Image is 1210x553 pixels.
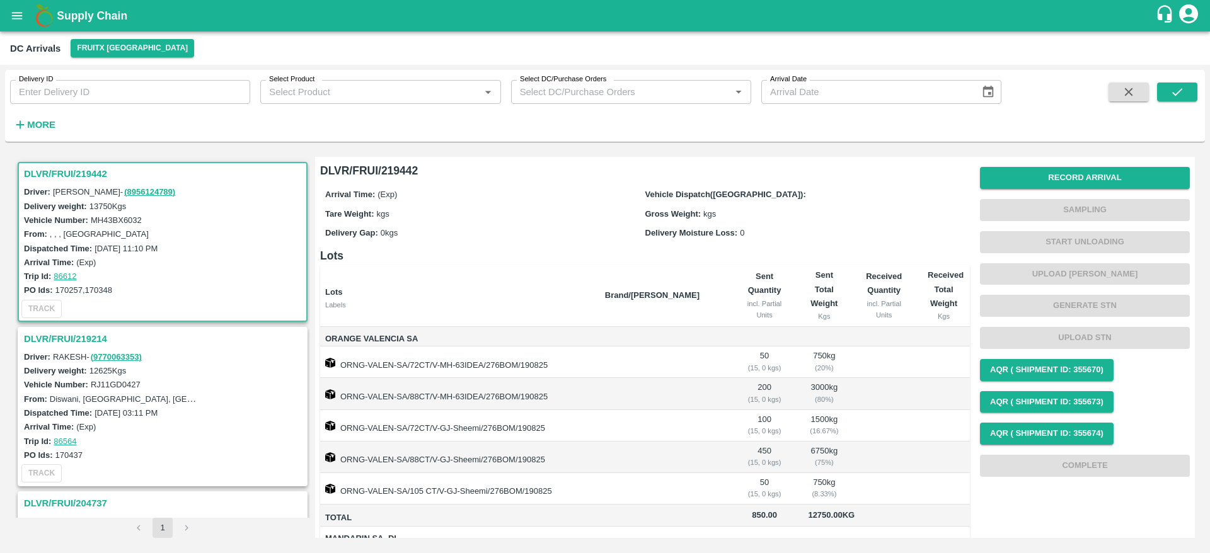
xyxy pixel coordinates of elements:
a: (6361565625) [124,516,175,526]
div: ( 20 %) [808,362,840,373]
label: From: [24,229,47,239]
div: ( 15, 0 kgs) [741,362,788,373]
div: ( 75 %) [808,457,840,468]
button: Record Arrival [980,167,1190,189]
span: [PERSON_NAME] - [53,187,176,197]
div: ( 8.33 %) [808,488,840,499]
span: Orange Valencia SA [325,332,595,346]
td: ORNG-VALEN-SA/88CT/V-MH-63IDEA/276BOM/190825 [320,378,595,409]
label: Arrival Time: [24,258,74,267]
button: AQR ( Shipment Id: 355670) [980,359,1114,381]
button: Select DC [71,39,194,57]
span: [PERSON_NAME] - [53,516,176,526]
label: (Exp) [76,422,96,431]
span: 0 kgs [381,228,398,237]
td: 50 [731,346,798,378]
div: DC Arrivals [10,40,60,57]
label: Delivery Gap: [325,228,378,237]
td: 3000 kg [798,378,850,409]
div: ( 80 %) [808,394,840,405]
td: ORNG-VALEN-SA/105 CT/V-GJ-Sheemi/276BOM/190825 [320,473,595,505]
span: 0 [740,228,744,237]
label: Dispatched Time: [24,244,92,253]
b: Brand/[PERSON_NAME] [605,290,700,300]
span: kgs [377,209,389,219]
label: Delivery weight: [24,366,87,375]
a: (9770063353) [91,352,142,362]
button: More [10,114,59,135]
label: 170257,170348 [55,285,112,295]
div: ( 15, 0 kgs) [741,457,788,468]
div: incl. Partial Units [741,298,788,321]
label: , , , [GEOGRAPHIC_DATA] [50,229,149,239]
label: PO Ids: [24,450,53,460]
img: box [325,358,335,368]
label: Driver: [24,352,50,362]
button: Choose date [976,80,1000,104]
label: Driver: [24,516,50,526]
b: Supply Chain [57,9,127,22]
td: 50 [731,473,798,505]
b: Sent Quantity [748,271,781,295]
div: ( 15, 0 kgs) [741,394,788,405]
div: account of current user [1177,3,1200,29]
input: Select Product [264,84,476,100]
label: Select DC/Purchase Orders [520,74,606,84]
h3: DLVR/FRUI/219214 [24,331,305,347]
img: box [325,452,335,462]
td: 200 [731,378,798,409]
b: Lots [325,287,342,297]
label: 12625 Kgs [89,366,127,375]
span: 12750.00 Kg [808,510,855,520]
td: 450 [731,442,798,473]
td: 750 kg [798,473,850,505]
label: From: [24,394,47,404]
a: Supply Chain [57,7,1155,25]
div: customer-support [1155,4,1177,27]
b: Sent Total Weight [810,270,838,308]
input: Arrival Date [761,80,971,104]
td: 100 [731,410,798,442]
img: box [325,421,335,431]
a: 86564 [54,436,76,446]
label: Trip Id: [24,436,51,446]
label: Gross Weight: [645,209,701,219]
td: ORNG-VALEN-SA/88CT/V-GJ-Sheemi/276BOM/190825 [320,442,595,473]
span: (Exp) [377,190,397,199]
td: ORNG-VALEN-SA/72CT/V-MH-63IDEA/276BOM/190825 [320,346,595,378]
label: [DATE] 03:11 PM [95,408,158,418]
a: (8956124789) [124,187,175,197]
label: 13750 Kgs [89,202,127,211]
label: [DATE] 11:10 PM [95,244,158,253]
label: Dispatched Time: [24,408,92,418]
h6: Lots [320,247,970,265]
button: AQR ( Shipment Id: 355673) [980,391,1114,413]
label: Vehicle Number: [24,215,88,225]
div: Kgs [928,311,960,322]
a: 86612 [54,271,76,281]
label: Arrival Time: [24,422,74,431]
button: AQR ( Shipment Id: 355674) [980,423,1114,445]
div: Labels [325,299,595,311]
label: RJ11GD0427 [91,380,141,389]
span: Total [325,511,595,525]
div: ( 15, 0 kgs) [741,488,788,499]
label: Arrival Date [770,74,807,84]
span: kgs [703,209,716,219]
td: 750 kg [798,346,850,378]
button: Open [480,84,496,100]
label: Vehicle Number: [24,380,88,389]
input: Enter Delivery ID [10,80,250,104]
label: MH43BX6032 [91,215,142,225]
h3: DLVR/FRUI/219442 [24,166,305,182]
label: Select Product [269,74,314,84]
label: Vehicle Dispatch([GEOGRAPHIC_DATA]): [645,190,806,199]
img: logo [32,3,57,28]
button: page 1 [153,518,173,538]
label: Diswani, [GEOGRAPHIC_DATA], [GEOGRAPHIC_DATA] , [GEOGRAPHIC_DATA] [50,394,350,404]
b: Received Quantity [866,271,902,295]
nav: pagination navigation [127,518,199,538]
label: Tare Weight: [325,209,374,219]
label: (Exp) [76,258,96,267]
input: Select DC/Purchase Orders [515,84,710,100]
